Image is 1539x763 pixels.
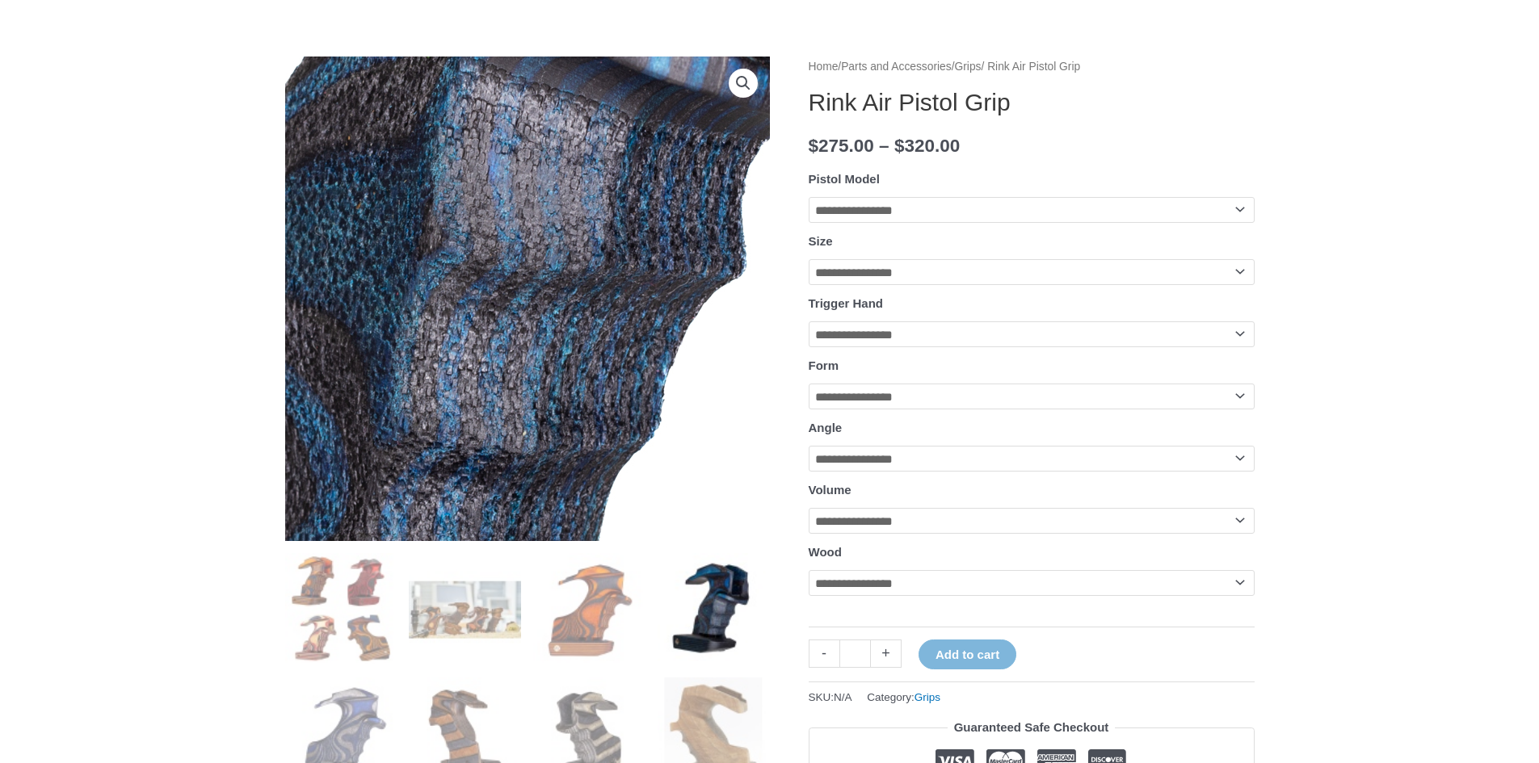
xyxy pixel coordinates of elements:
label: Wood [809,545,842,559]
label: Form [809,358,839,372]
bdi: 275.00 [809,136,874,156]
img: Rink Air Pistol Grip [285,553,397,665]
label: Volume [809,483,851,497]
img: Rink Air Pistol Grip - Image 2 [409,553,521,665]
button: Add to cart [919,639,1016,669]
nav: Breadcrumb [809,57,1255,78]
a: View full-screen image gallery [729,69,758,98]
label: Pistol Model [809,172,880,186]
a: - [809,639,839,668]
label: Angle [809,421,843,434]
span: – [879,136,889,156]
label: Trigger Hand [809,296,884,310]
span: N/A [834,691,852,703]
a: Grips [955,61,982,73]
span: $ [894,136,905,156]
a: Grips [915,691,940,703]
img: Rink Air Pistol Grip - Image 4 [658,553,770,665]
img: Rink Air Pistol Grip - Image 3 [533,553,645,665]
label: Size [809,234,833,248]
bdi: 320.00 [894,136,960,156]
input: Product quantity [839,639,871,668]
legend: Guaranteed Safe Checkout [948,716,1116,739]
a: Parts and Accessories [841,61,952,73]
span: SKU: [809,687,852,707]
a: Home [809,61,839,73]
a: + [871,639,902,668]
span: $ [809,136,819,156]
span: Category: [867,687,940,707]
h1: Rink Air Pistol Grip [809,88,1255,117]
